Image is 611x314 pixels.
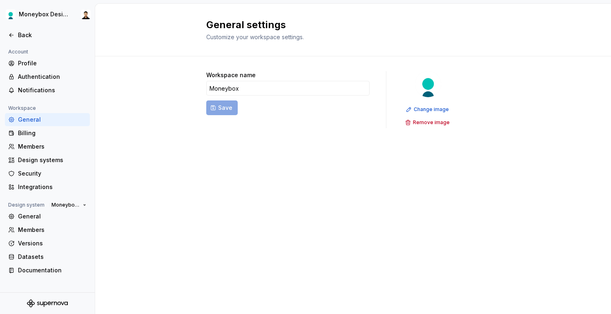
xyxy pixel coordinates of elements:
[5,223,90,236] a: Members
[5,70,90,83] a: Authentication
[18,143,87,151] div: Members
[206,18,491,31] h2: General settings
[27,299,68,307] svg: Supernova Logo
[18,183,87,191] div: Integrations
[5,113,90,126] a: General
[5,29,90,42] a: Back
[413,119,450,126] span: Remove image
[5,140,90,153] a: Members
[6,9,16,19] img: aaee4efe-5bc9-4d60-937c-58f5afe44131.png
[19,10,71,18] div: Moneybox Design System
[18,31,87,39] div: Back
[5,167,90,180] a: Security
[18,86,87,94] div: Notifications
[5,84,90,97] a: Notifications
[5,200,48,210] div: Design system
[51,202,80,208] span: Moneybox Design System
[2,5,93,23] button: Moneybox Design SystemDerek
[81,9,91,19] img: Derek
[18,156,87,164] div: Design systems
[18,226,87,234] div: Members
[5,57,90,70] a: Profile
[414,106,449,113] span: Change image
[18,266,87,274] div: Documentation
[5,250,90,263] a: Datasets
[18,73,87,81] div: Authentication
[18,169,87,178] div: Security
[5,210,90,223] a: General
[18,59,87,67] div: Profile
[403,117,453,128] button: Remove image
[5,237,90,250] a: Versions
[18,212,87,220] div: General
[5,47,31,57] div: Account
[415,71,441,97] img: aaee4efe-5bc9-4d60-937c-58f5afe44131.png
[5,103,39,113] div: Workspace
[18,116,87,124] div: General
[206,71,256,79] label: Workspace name
[18,253,87,261] div: Datasets
[206,33,304,40] span: Customize your workspace settings.
[5,180,90,194] a: Integrations
[5,127,90,140] a: Billing
[18,239,87,247] div: Versions
[5,154,90,167] a: Design systems
[18,129,87,137] div: Billing
[404,104,453,115] button: Change image
[5,264,90,277] a: Documentation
